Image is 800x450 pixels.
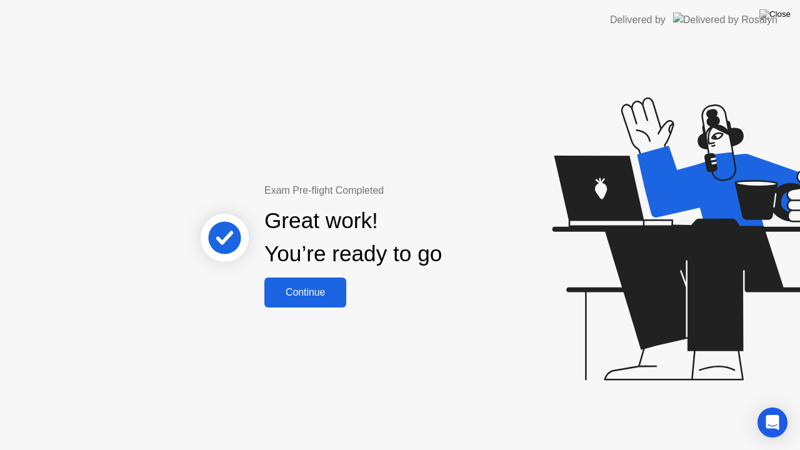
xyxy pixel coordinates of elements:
div: Delivered by [610,12,666,27]
div: Continue [268,287,342,298]
img: Delivered by Rosalyn [673,12,777,27]
div: Exam Pre-flight Completed [264,183,522,198]
div: Open Intercom Messenger [757,407,787,437]
div: Great work! You’re ready to go [264,204,442,271]
button: Continue [264,277,346,307]
img: Close [759,9,791,19]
